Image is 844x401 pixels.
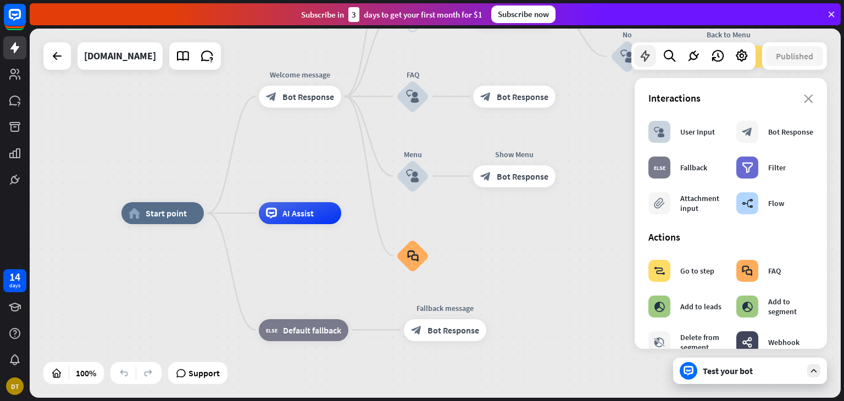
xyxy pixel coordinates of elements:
[188,364,220,382] span: Support
[680,163,707,172] div: Fallback
[679,29,778,40] div: Back to Menu
[768,266,781,276] div: FAQ
[768,337,799,347] div: Webhook
[742,265,753,276] i: block_faq
[654,265,665,276] i: block_goto
[9,282,20,289] div: days
[648,92,813,104] div: Interactions
[768,198,784,208] div: Flow
[411,325,422,336] i: block_bot_response
[768,127,813,137] div: Bot Response
[480,91,491,102] i: block_bot_response
[654,337,665,348] i: block_delete_from_segment
[620,50,634,63] i: block_user_input
[654,198,665,209] i: block_attachment
[3,269,26,292] a: 14 days
[491,5,556,23] div: Subscribe now
[768,163,786,172] div: Filter
[396,303,495,314] div: Fallback message
[251,69,349,80] div: Welcome message
[380,149,446,160] div: Menu
[654,162,665,173] i: block_fallback
[480,171,491,182] i: block_bot_response
[427,325,479,336] span: Bot Response
[680,193,725,213] div: Attachment input
[742,301,753,312] i: block_add_to_segment
[742,198,753,209] i: builder_tree
[282,91,334,102] span: Bot Response
[497,171,548,182] span: Bot Response
[680,266,714,276] div: Go to step
[680,302,721,311] div: Add to leads
[146,208,187,219] span: Start point
[348,7,359,22] div: 3
[680,127,715,137] div: User Input
[9,4,42,37] button: Open LiveChat chat widget
[266,91,277,102] i: block_bot_response
[406,170,419,183] i: block_user_input
[703,365,802,376] div: Test your bot
[766,46,823,66] button: Published
[73,364,99,382] div: 100%
[804,94,813,103] i: close
[282,208,314,219] span: AI Assist
[648,231,813,243] div: Actions
[742,337,753,348] i: webhooks
[380,69,446,80] div: FAQ
[266,325,277,336] i: block_fallback
[742,126,753,137] i: block_bot_response
[129,208,140,219] i: home_2
[283,325,341,336] span: Default fallback
[84,42,156,70] div: tafastore.com
[9,272,20,282] div: 14
[407,250,419,262] i: block_faq
[654,301,665,312] i: block_add_to_segment
[6,377,24,395] div: DT
[406,90,419,103] i: block_user_input
[768,297,813,316] div: Add to segment
[680,332,725,352] div: Delete from segment
[497,91,548,102] span: Bot Response
[465,149,564,160] div: Show Menu
[742,162,753,173] i: filter
[301,7,482,22] div: Subscribe in days to get your first month for $1
[654,126,665,137] i: block_user_input
[594,29,660,40] div: No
